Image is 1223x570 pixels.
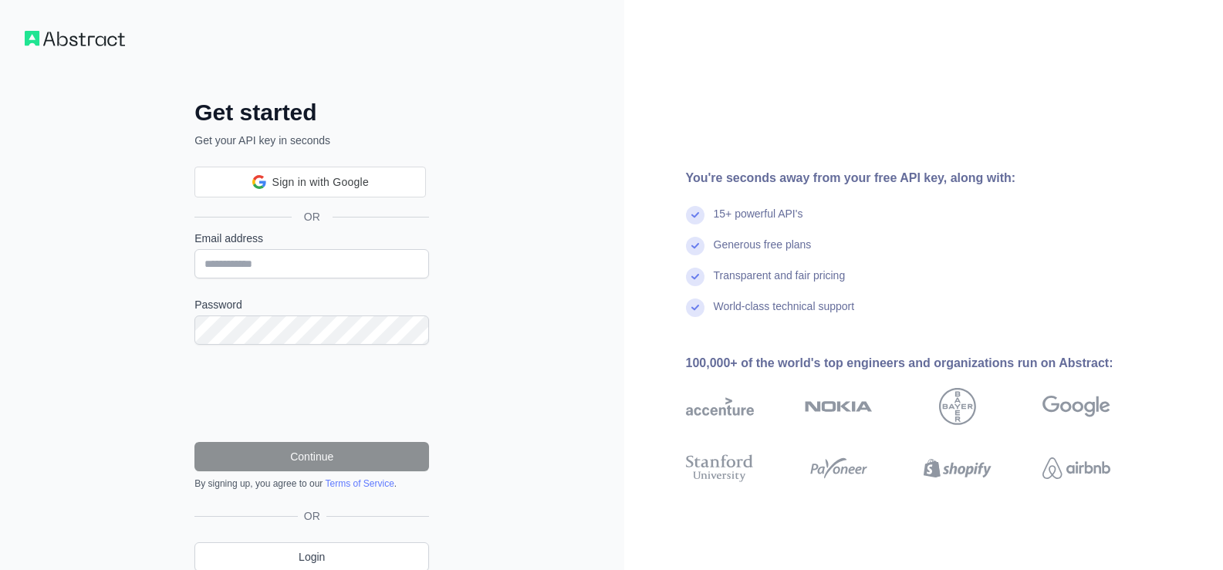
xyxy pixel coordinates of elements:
span: Sign in with Google [272,174,369,191]
iframe: reCAPTCHA [194,363,429,423]
div: You're seconds away from your free API key, along with: [686,169,1160,187]
p: Get your API key in seconds [194,133,429,148]
img: payoneer [805,451,873,485]
div: Sign in with Google [194,167,426,197]
div: Transparent and fair pricing [714,268,846,298]
img: stanford university [686,451,754,485]
button: Continue [194,442,429,471]
div: World-class technical support [714,298,855,329]
label: Email address [194,231,429,246]
img: check mark [686,206,704,224]
span: OR [292,209,333,224]
div: By signing up, you agree to our . [194,477,429,490]
img: airbnb [1042,451,1110,485]
span: OR [298,508,326,524]
img: accenture [686,388,754,425]
div: 100,000+ of the world's top engineers and organizations run on Abstract: [686,354,1160,373]
img: shopify [924,451,992,485]
img: Workflow [25,31,125,46]
div: 15+ powerful API's [714,206,803,237]
img: check mark [686,268,704,286]
a: Terms of Service [325,478,394,489]
img: check mark [686,237,704,255]
h2: Get started [194,99,429,126]
img: google [1042,388,1110,425]
img: bayer [939,388,976,425]
div: Generous free plans [714,237,812,268]
img: nokia [805,388,873,425]
label: Password [194,297,429,312]
img: check mark [686,298,704,317]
